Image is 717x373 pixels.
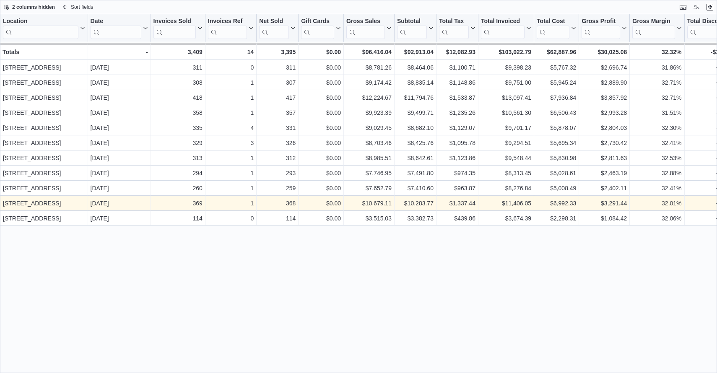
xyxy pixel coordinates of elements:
div: 418 [153,93,203,103]
div: - [91,47,148,57]
div: [STREET_ADDRESS] [3,138,85,148]
div: Net Sold [259,18,289,26]
div: 114 [259,213,296,223]
div: 326 [259,138,296,148]
div: $11,406.05 [481,198,531,208]
div: Date [91,18,141,39]
div: 1 [208,93,254,103]
button: Display options [691,2,701,12]
div: $2,730.42 [582,138,627,148]
button: Total Cost [537,18,576,39]
div: $7,746.95 [346,168,392,178]
button: Total Invoiced [481,18,531,39]
div: [STREET_ADDRESS] [3,108,85,118]
div: $9,174.42 [346,78,392,88]
div: 260 [153,183,203,193]
div: Total Cost [537,18,569,39]
div: $1,129.07 [439,123,475,133]
div: $11,794.76 [397,93,434,103]
div: 1 [208,78,254,88]
div: $1,235.26 [439,108,475,118]
div: [STREET_ADDRESS] [3,213,85,223]
div: 32.30% [632,123,681,133]
div: 1 [208,168,254,178]
div: $10,679.11 [346,198,392,208]
div: $62,887.96 [537,47,576,57]
div: [DATE] [91,93,148,103]
div: 32.32% [632,47,681,57]
div: $2,804.03 [582,123,627,133]
div: 417 [259,93,296,103]
div: 32.41% [632,138,681,148]
div: Invoices Sold [153,18,196,39]
button: Gross Sales [346,18,392,39]
div: [DATE] [91,198,148,208]
div: [STREET_ADDRESS] [3,168,85,178]
div: 1 [208,153,254,163]
div: 357 [259,108,296,118]
button: Location [3,18,85,39]
div: $2,402.11 [582,183,627,193]
div: 31.86% [632,62,681,73]
div: [STREET_ADDRESS] [3,183,85,193]
div: $7,491.80 [397,168,434,178]
div: $2,696.74 [582,62,627,73]
div: $96,416.04 [346,47,392,57]
div: $9,923.39 [346,108,392,118]
div: 307 [259,78,296,88]
button: 2 columns hidden [0,2,58,12]
div: $5,878.07 [537,123,576,133]
div: 3,395 [259,47,296,57]
div: 32.41% [632,183,681,193]
div: $9,548.44 [481,153,531,163]
div: 32.88% [632,168,681,178]
div: 3,409 [153,47,203,57]
span: Sort fields [71,4,93,10]
div: $8,835.14 [397,78,434,88]
div: 4 [208,123,254,133]
div: $8,781.26 [346,62,392,73]
div: $2,993.28 [582,108,627,118]
div: Location [3,18,78,26]
div: $0.00 [301,93,341,103]
div: 311 [153,62,203,73]
div: $13,097.41 [481,93,531,103]
div: $0.00 [301,62,341,73]
div: $1,123.86 [439,153,475,163]
div: Gross Margin [632,18,675,39]
div: Gross Sales [346,18,385,26]
div: 3 [208,138,254,148]
div: $3,674.39 [481,213,531,223]
div: 369 [153,198,203,208]
div: $92,913.04 [397,47,434,57]
div: $0.00 [301,198,341,208]
div: $5,695.34 [537,138,576,148]
div: $6,992.33 [537,198,576,208]
div: Location [3,18,78,39]
div: 32.71% [632,93,681,103]
div: 312 [259,153,296,163]
div: $2,298.31 [537,213,576,223]
div: Date [91,18,141,26]
div: $9,701.17 [481,123,531,133]
div: 32.06% [632,213,681,223]
div: 335 [153,123,203,133]
div: Subtotal [397,18,427,39]
div: Total Invoiced [481,18,525,39]
div: 368 [259,198,296,208]
div: 31.51% [632,108,681,118]
div: $9,751.00 [481,78,531,88]
button: Subtotal [397,18,434,39]
button: Total Tax [439,18,475,39]
div: $5,830.98 [537,153,576,163]
div: $1,084.42 [582,213,627,223]
div: $0.00 [301,213,341,223]
div: $3,857.92 [582,93,627,103]
div: 32.71% [632,78,681,88]
div: $8,703.46 [346,138,392,148]
button: Gross Profit [582,18,627,39]
div: 32.01% [632,198,681,208]
button: Net Sold [259,18,296,39]
div: $0.00 [301,183,341,193]
div: Total Invoiced [481,18,525,26]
